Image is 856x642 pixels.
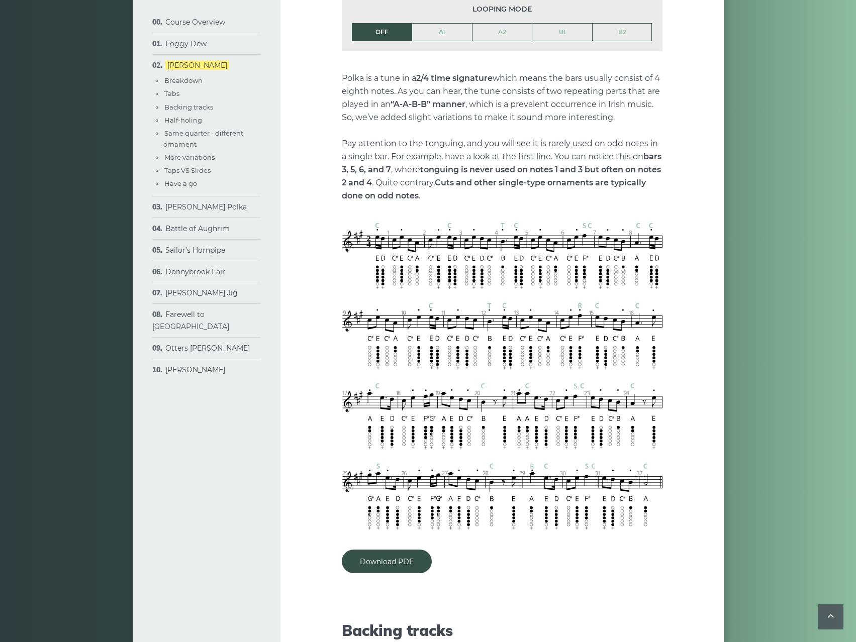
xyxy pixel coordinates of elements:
a: Taps VS Slides [164,166,211,174]
a: Farewell to [GEOGRAPHIC_DATA] [152,310,229,331]
a: [PERSON_NAME] Polka [165,202,247,211]
strong: Cuts and other single-type ornaments are typically done on odd notes [342,178,646,200]
a: Breakdown [164,76,203,84]
a: Backing tracks [164,103,213,111]
a: A1 [412,24,472,41]
span: Looping mode [352,4,652,15]
strong: tonguing is never used on notes 1 and 3 but often on notes 2 and 4 [342,165,661,187]
strong: bars 3, 5, 6, and 7 [342,152,661,174]
a: B1 [532,24,592,41]
a: Otters [PERSON_NAME] [165,344,250,353]
a: Download PDF [342,550,432,573]
h2: Backing tracks [342,621,662,639]
a: Have a go [164,179,197,187]
a: Tabs [164,89,179,97]
a: [PERSON_NAME] Jig [165,288,238,297]
strong: “A-A-B-B” manner [391,99,465,109]
a: Course Overview [165,18,225,27]
a: [PERSON_NAME] [165,365,225,374]
a: Battle of Aughrim [165,224,230,233]
a: Sailor’s Hornpipe [165,246,225,255]
a: A2 [472,24,532,41]
a: Same quarter - different ornament [163,129,243,148]
strong: 2/4 time signature [416,73,493,83]
a: Foggy Dew [165,39,207,48]
a: B2 [593,24,652,41]
a: [PERSON_NAME] [165,61,229,70]
a: More variations [164,153,215,161]
a: Half-holing [164,116,202,124]
p: Polka is a tune in a which means the bars usually consist of 4 eighth notes. As you can hear, the... [342,72,662,202]
a: Donnybrook Fair [165,267,225,276]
